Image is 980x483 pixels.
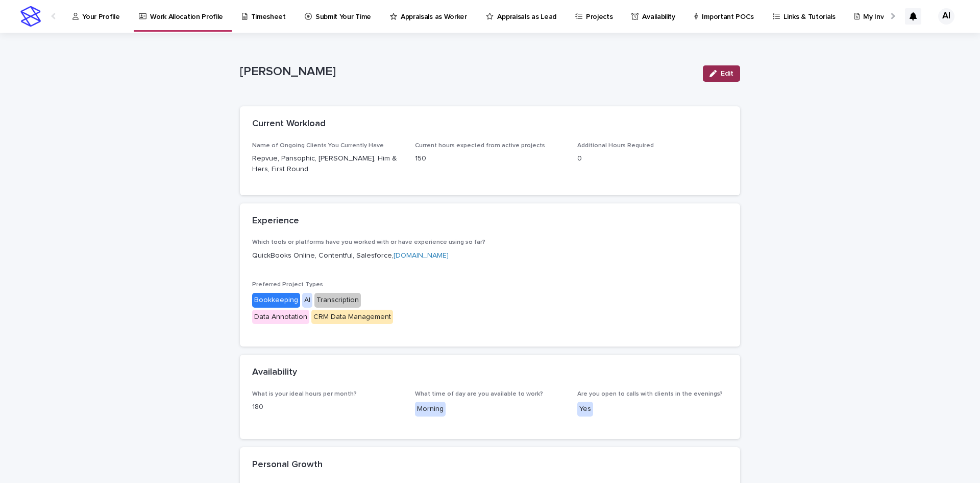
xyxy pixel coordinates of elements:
a: [DOMAIN_NAME] [394,252,449,259]
p: Repvue, Pansophic, [PERSON_NAME], Him & Hers, First Round [252,153,403,175]
p: QuickBooks Online, Contentful, Salesforce, [252,250,728,261]
button: Edit [703,65,740,82]
span: Edit [721,70,733,77]
p: 150 [415,153,566,164]
span: What time of day are you available to work? [415,391,543,397]
span: Additional Hours Required [577,143,654,149]
span: Are you open to calls with clients in the evenings? [577,391,723,397]
p: 0 [577,153,728,164]
span: Current hours expected from active projects [415,143,545,149]
h2: Availability [252,367,297,378]
div: AI [938,8,954,25]
h2: Experience [252,216,299,227]
div: AI [302,293,312,308]
div: Bookkeeping [252,293,300,308]
div: Transcription [314,293,361,308]
span: What is your ideal hours per month? [252,391,357,397]
div: Yes [577,402,593,417]
p: [PERSON_NAME] [240,64,695,79]
img: stacker-logo-s-only.png [20,6,41,27]
div: Morning [415,402,446,417]
p: 180 [252,402,403,412]
h2: Personal Growth [252,459,323,471]
div: Data Annotation [252,310,309,325]
div: CRM Data Management [311,310,393,325]
span: Which tools or platforms have you worked with or have experience using so far? [252,239,485,245]
span: Preferred Project Types [252,282,323,288]
span: Name of Ongoing Clients You Currently Have [252,143,384,149]
h2: Current Workload [252,119,326,130]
